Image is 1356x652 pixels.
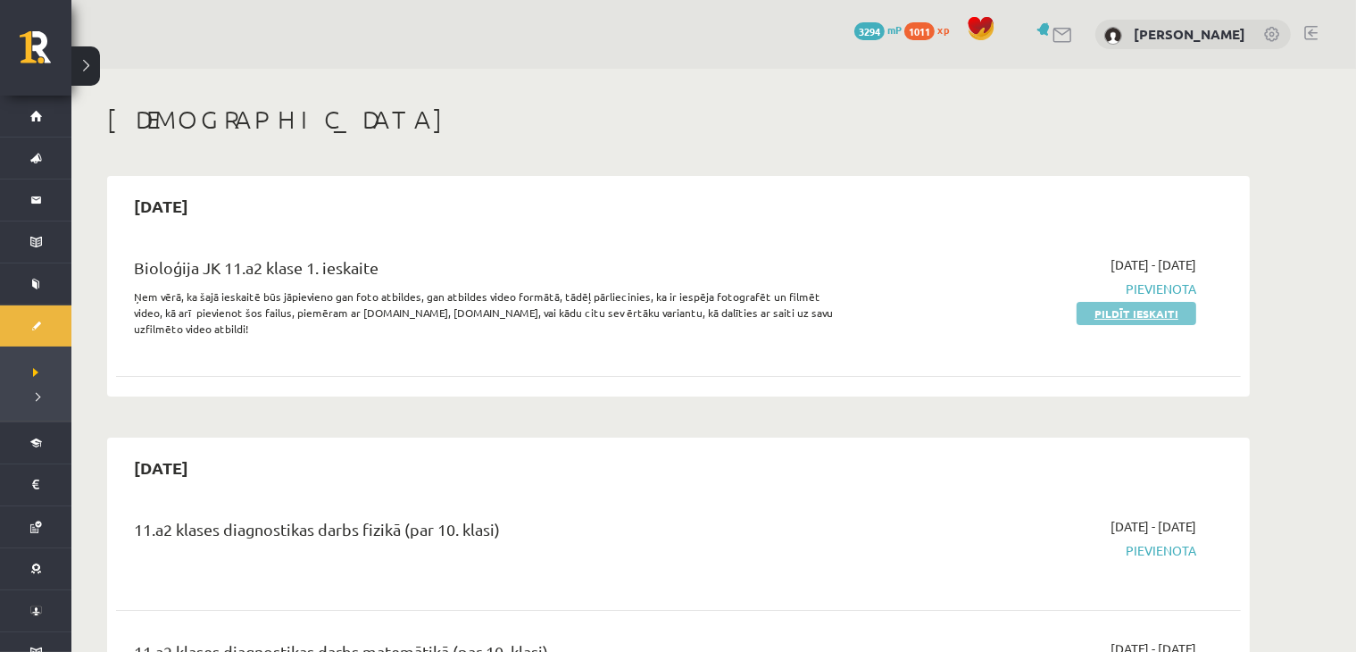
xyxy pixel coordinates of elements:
[887,22,902,37] span: mP
[937,22,949,37] span: xp
[134,255,833,288] div: Bioloģija JK 11.a2 klase 1. ieskaite
[854,22,902,37] a: 3294 mP
[107,104,1250,135] h1: [DEMOGRAPHIC_DATA]
[1134,25,1245,43] a: [PERSON_NAME]
[904,22,958,37] a: 1011 xp
[134,517,833,550] div: 11.a2 klases diagnostikas darbs fizikā (par 10. klasi)
[116,185,206,227] h2: [DATE]
[20,31,71,76] a: Rīgas 1. Tālmācības vidusskola
[116,447,206,489] h2: [DATE]
[1077,302,1196,325] a: Pildīt ieskaiti
[904,22,935,40] span: 1011
[1104,27,1122,45] img: Diāna Rihaļska
[860,280,1196,298] span: Pievienota
[1111,517,1196,536] span: [DATE] - [DATE]
[134,288,833,337] p: Ņem vērā, ka šajā ieskaitē būs jāpievieno gan foto atbildes, gan atbildes video formātā, tādēļ pā...
[1111,255,1196,274] span: [DATE] - [DATE]
[854,22,885,40] span: 3294
[860,541,1196,560] span: Pievienota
